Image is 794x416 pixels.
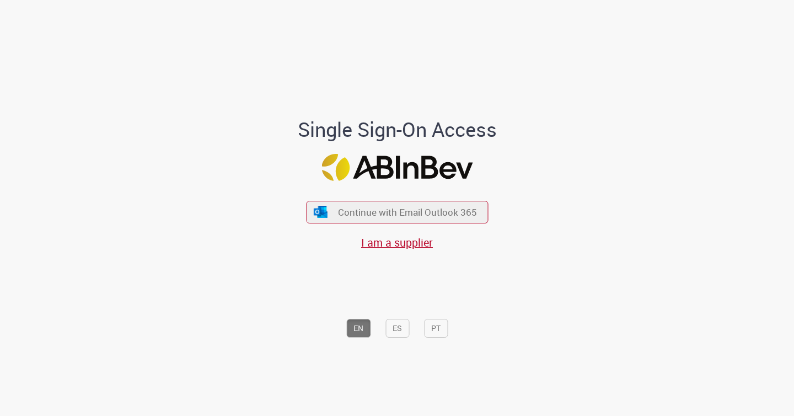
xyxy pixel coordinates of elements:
a: I am a supplier [361,235,433,250]
button: ícone Azure/Microsoft 360 Continue with Email Outlook 365 [306,201,488,223]
img: ícone Azure/Microsoft 360 [313,206,329,217]
span: Continue with Email Outlook 365 [338,206,477,218]
button: EN [346,319,371,338]
img: Logo ABInBev [321,154,473,181]
h1: Single Sign-On Access [244,119,550,141]
button: PT [424,319,448,338]
button: ES [385,319,409,338]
